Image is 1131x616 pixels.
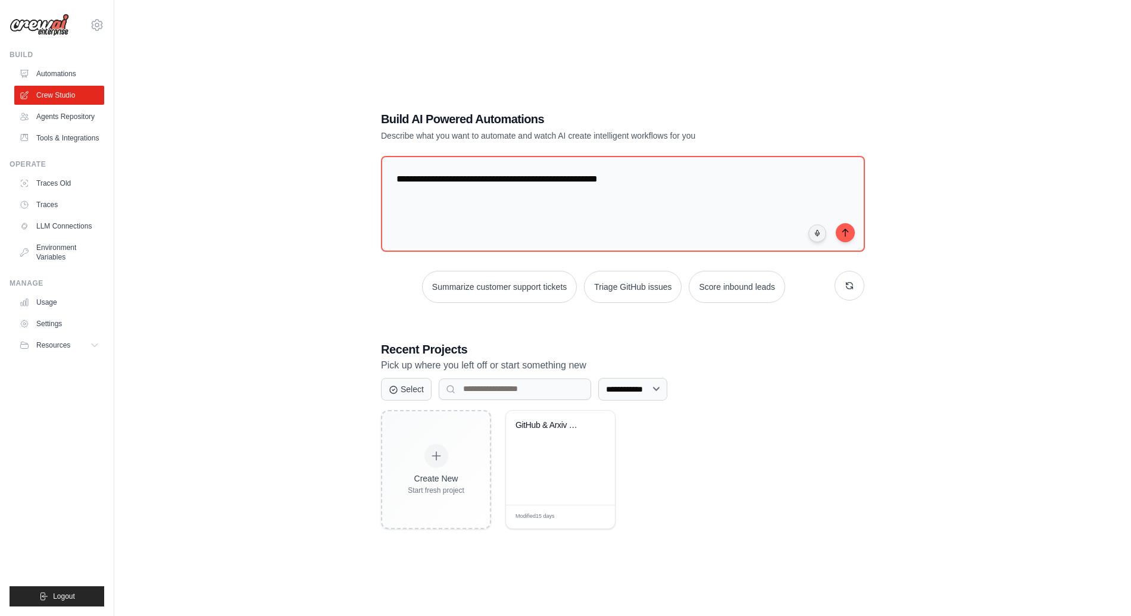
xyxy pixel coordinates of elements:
span: Logout [53,592,75,601]
button: Resources [14,336,104,355]
h3: Recent Projects [381,341,864,358]
h1: Build AI Powered Automations [381,111,781,127]
div: Create New [408,473,464,484]
button: Score inbound leads [689,271,785,303]
a: Settings [14,314,104,333]
a: Crew Studio [14,86,104,105]
div: GitHub & Arxiv Research Automation [515,420,588,431]
button: Click to speak your automation idea [808,224,826,242]
a: Agents Repository [14,107,104,126]
div: 채팅 위젯 [1071,559,1131,616]
div: Manage [10,279,104,288]
button: Logout [10,586,104,606]
div: Start fresh project [408,486,464,495]
div: Build [10,50,104,60]
p: Describe what you want to automate and watch AI create intelligent workflows for you [381,130,781,142]
button: Select [381,378,432,401]
a: Tools & Integrations [14,129,104,148]
a: Usage [14,293,104,312]
span: Edit [587,512,597,521]
button: Summarize customer support tickets [422,271,577,303]
iframe: Chat Widget [1071,559,1131,616]
span: Resources [36,340,70,350]
p: Pick up where you left off or start something new [381,358,864,373]
span: Modified 15 days [515,512,555,521]
a: LLM Connections [14,217,104,236]
a: Traces [14,195,104,214]
div: Operate [10,160,104,169]
button: Triage GitHub issues [584,271,682,303]
a: Environment Variables [14,238,104,267]
button: Get new suggestions [835,271,864,301]
a: Traces Old [14,174,104,193]
a: Automations [14,64,104,83]
img: Logo [10,14,69,36]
